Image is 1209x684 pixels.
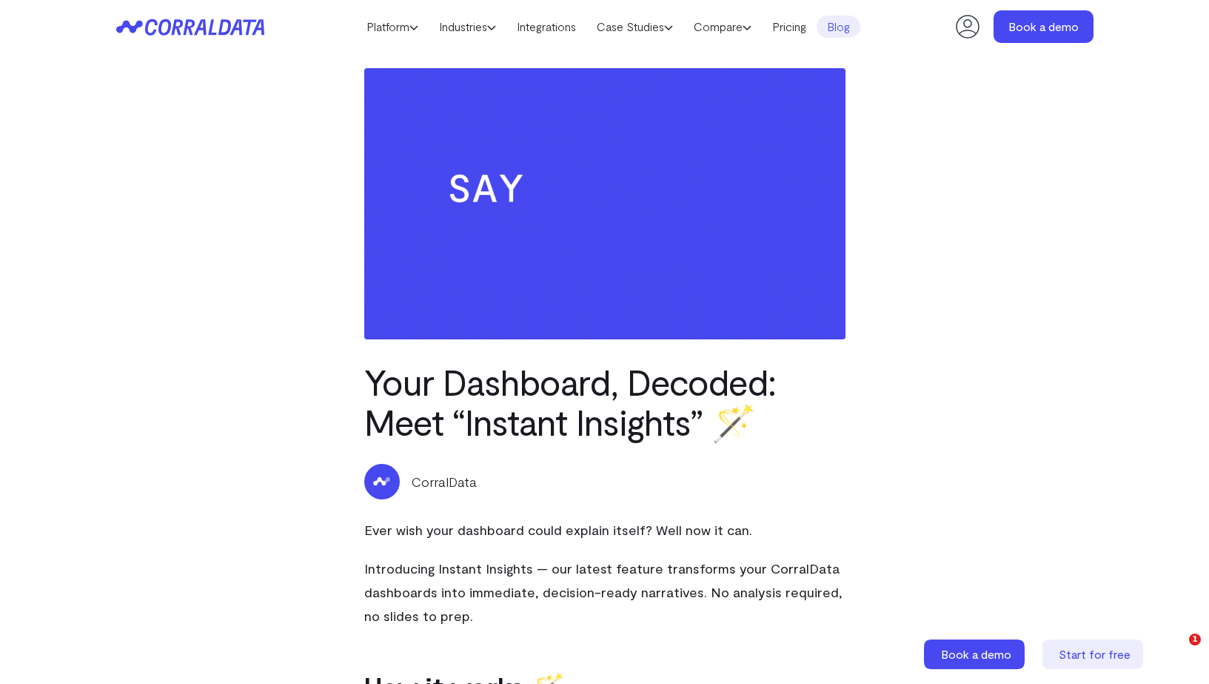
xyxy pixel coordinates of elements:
span: Book a demo [941,647,1011,661]
span: 1 [1189,634,1201,645]
iframe: Intercom live chat [1159,634,1194,669]
a: Book a demo [924,640,1028,669]
a: Industries [429,16,506,38]
span: Start for free [1059,647,1131,661]
a: Blog [817,16,860,38]
p: Ever wish your dashboard could explain itself? Well now it can. [364,518,845,542]
a: Compare [683,16,762,38]
h1: Your Dashboard, Decoded: Meet “Instant Insights” 🪄 [364,362,845,442]
a: Case Studies [586,16,683,38]
a: Pricing [762,16,817,38]
p: CorralData [412,472,477,491]
a: Integrations [506,16,586,38]
p: Introducing Instant Insights — our latest feature transforms your CorralData dashboards into imme... [364,557,845,628]
a: Platform [356,16,429,38]
a: Book a demo [994,10,1094,43]
a: Start for free [1042,640,1146,669]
